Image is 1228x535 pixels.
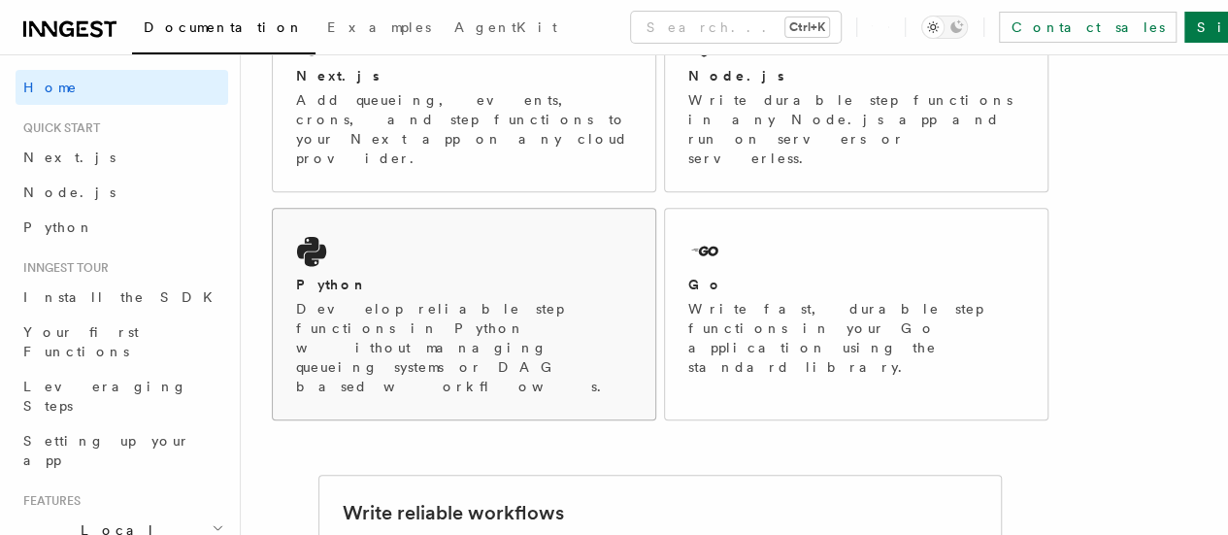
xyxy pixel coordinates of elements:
[296,90,632,168] p: Add queueing, events, crons, and step functions to your Next app on any cloud provider.
[343,499,564,526] h2: Write reliable workflows
[16,260,109,276] span: Inngest tour
[16,70,228,105] a: Home
[16,315,228,369] a: Your first Functions
[785,17,829,37] kbd: Ctrl+K
[631,12,841,43] button: Search...Ctrl+K
[16,120,100,136] span: Quick start
[327,19,431,35] span: Examples
[16,140,228,175] a: Next.js
[921,16,968,39] button: Toggle dark mode
[315,6,443,52] a: Examples
[443,6,569,52] a: AgentKit
[23,324,139,359] span: Your first Functions
[272,208,656,420] a: PythonDevelop reliable step functions in Python without managing queueing systems or DAG based wo...
[688,90,1024,168] p: Write durable step functions in any Node.js app and run on servers or serverless.
[296,275,368,294] h2: Python
[688,299,1024,377] p: Write fast, durable step functions in your Go application using the standard library.
[999,12,1177,43] a: Contact sales
[23,289,224,305] span: Install the SDK
[16,175,228,210] a: Node.js
[23,78,78,97] span: Home
[296,299,632,396] p: Develop reliable step functions in Python without managing queueing systems or DAG based workflows.
[16,423,228,478] a: Setting up your app
[688,66,784,85] h2: Node.js
[16,493,81,509] span: Features
[23,379,187,414] span: Leveraging Steps
[132,6,315,54] a: Documentation
[296,66,380,85] h2: Next.js
[23,219,94,235] span: Python
[664,208,1048,420] a: GoWrite fast, durable step functions in your Go application using the standard library.
[16,280,228,315] a: Install the SDK
[23,150,116,165] span: Next.js
[23,184,116,200] span: Node.js
[454,19,557,35] span: AgentKit
[23,433,190,468] span: Setting up your app
[688,275,723,294] h2: Go
[16,210,228,245] a: Python
[16,369,228,423] a: Leveraging Steps
[144,19,304,35] span: Documentation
